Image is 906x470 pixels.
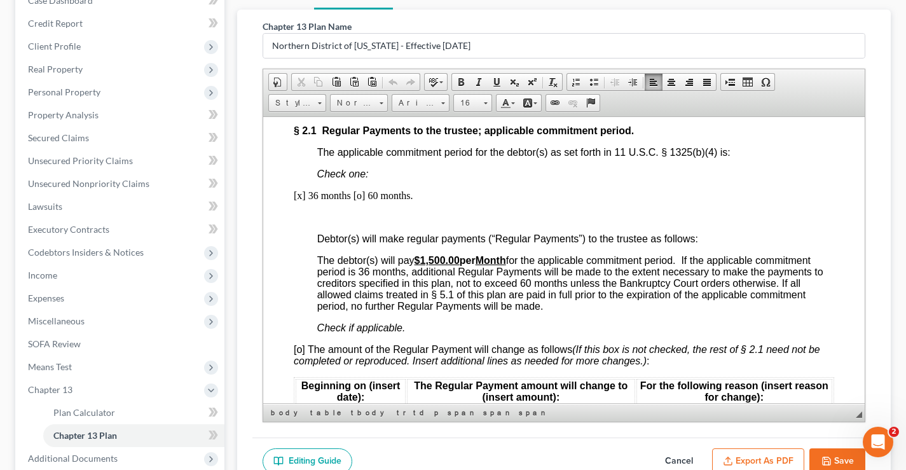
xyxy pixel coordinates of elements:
[453,94,492,112] a: 16
[28,338,81,349] span: SOFA Review
[564,95,582,111] a: Unlink
[392,95,437,111] span: Arial
[18,104,224,127] a: Property Analysis
[43,401,224,424] a: Plan Calculator
[43,424,224,447] a: Chapter 13 Plan
[28,453,118,464] span: Additional Documents
[28,201,62,212] span: Lawsuits
[18,195,224,218] a: Lawsuits
[546,95,564,111] a: Link
[516,406,551,419] a: span element
[330,94,388,112] a: Normal
[856,411,862,418] span: Resize
[481,406,515,419] a: span element
[28,178,149,189] span: Unsecured Nonpriority Claims
[624,74,642,90] a: Increase Indent
[645,74,662,90] a: Align Left
[606,74,624,90] a: Decrease Indent
[28,293,64,303] span: Expenses
[263,117,865,403] iframe: Rich Text Editor, document-ckeditor
[739,74,757,90] a: Table
[28,86,100,97] span: Personal Property
[470,74,488,90] a: Italic
[411,406,430,419] a: td element
[269,74,287,90] a: Document Properties
[582,95,600,111] a: Anchor
[392,94,450,112] a: Arial
[345,74,363,90] a: Paste as plain text
[28,361,72,372] span: Means Test
[662,74,680,90] a: Center
[757,74,774,90] a: Insert Special Character
[445,406,479,419] a: span element
[28,64,83,74] span: Real Property
[268,406,306,419] a: body element
[263,20,352,33] label: Chapter 13 Plan Name
[310,74,327,90] a: Copy
[28,315,85,326] span: Miscellaneous
[394,406,409,419] a: tr element
[377,263,565,286] span: For the following reason (insert reason for change):
[28,18,83,29] span: Credit Report
[18,12,224,35] a: Credit Report
[680,74,698,90] a: Align Right
[721,74,739,90] a: Insert Page Break for Printing
[53,407,115,418] span: Plan Calculator
[519,95,541,111] a: Background Color
[889,427,899,437] span: 2
[28,155,133,166] span: Unsecured Priority Claims
[18,127,224,149] a: Secured Claims
[28,224,109,235] span: Executory Contracts
[268,94,326,112] a: Styles
[567,74,585,90] a: Insert/Remove Numbered List
[292,74,310,90] a: Cut
[384,74,402,90] a: Undo
[402,74,420,90] a: Redo
[28,270,57,280] span: Income
[425,74,447,90] a: Spell Checker
[698,74,716,90] a: Justify
[497,95,519,111] a: Text Color
[863,427,893,457] iframe: Intercom live chat
[585,74,603,90] a: Insert/Remove Bulleted List
[18,149,224,172] a: Unsecured Priority Claims
[28,41,81,52] span: Client Profile
[544,74,562,90] a: Remove Format
[263,34,865,58] input: Enter name...
[269,95,313,111] span: Styles
[18,333,224,356] a: SOFA Review
[28,384,72,395] span: Chapter 13
[18,172,224,195] a: Unsecured Nonpriority Claims
[348,406,393,419] a: tbody element
[28,132,89,143] span: Secured Claims
[331,95,375,111] span: Normal
[454,95,479,111] span: 16
[432,406,444,419] a: p element
[28,109,99,120] span: Property Analysis
[488,74,505,90] a: Underline
[363,74,381,90] a: Paste from Word
[327,74,345,90] a: Paste
[308,406,347,419] a: table element
[18,218,224,241] a: Executory Contracts
[523,74,541,90] a: Superscript
[505,74,523,90] a: Subscript
[452,74,470,90] a: Bold
[53,430,117,441] span: Chapter 13 Plan
[28,247,144,258] span: Codebtors Insiders & Notices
